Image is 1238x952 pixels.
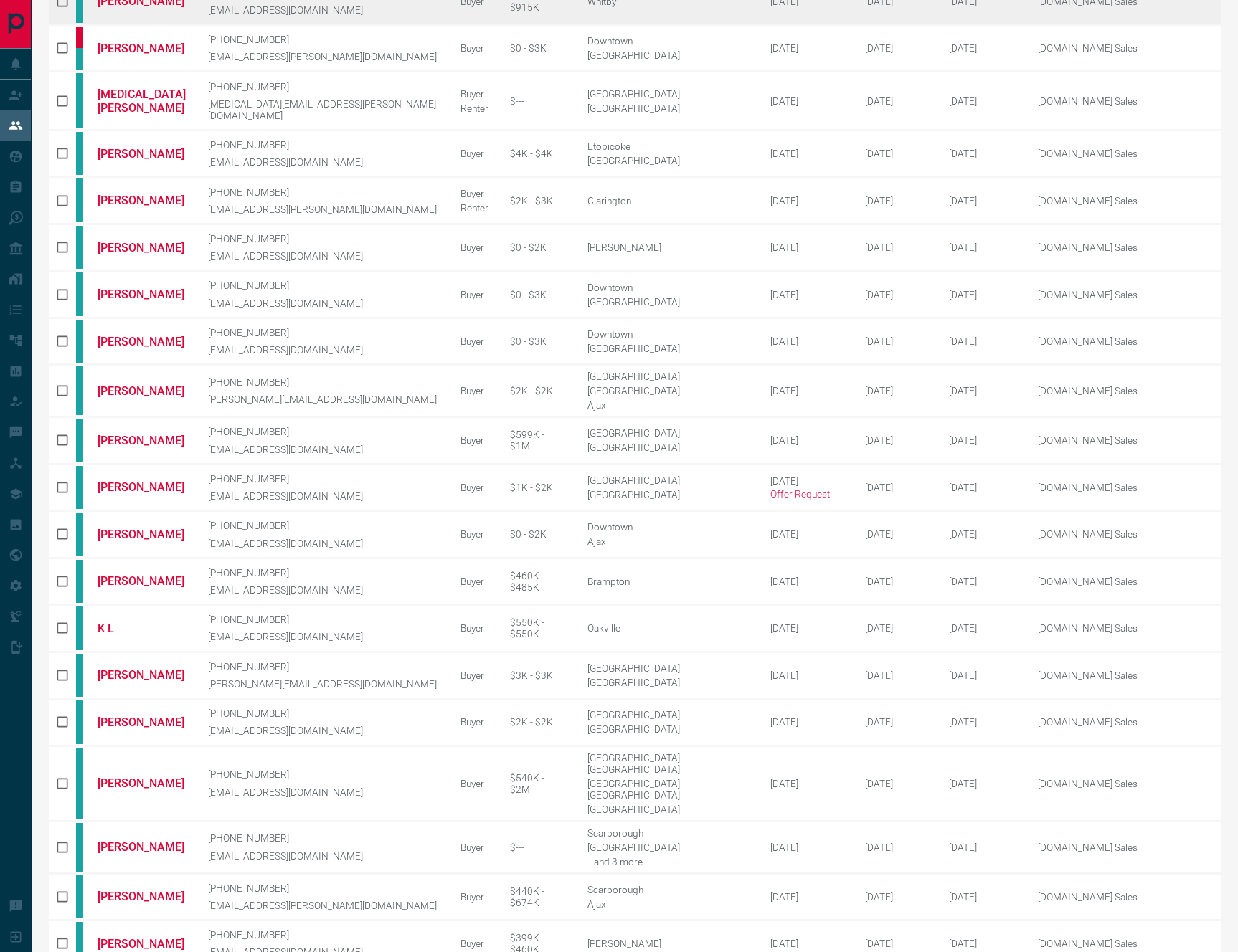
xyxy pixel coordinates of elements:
div: February 19th 2025, 2:43:09 PM [949,670,1016,681]
div: Downtown [587,521,749,533]
div: Buyer [460,842,488,853]
div: [GEOGRAPHIC_DATA] [587,427,749,439]
div: Buyer [460,482,488,493]
p: [PERSON_NAME][EMAIL_ADDRESS][DOMAIN_NAME] [208,394,438,405]
p: [EMAIL_ADDRESS][DOMAIN_NAME] [208,538,438,549]
div: Oakville [587,622,749,634]
div: [GEOGRAPHIC_DATA] [587,103,749,114]
div: condos.ca [76,366,83,415]
div: June 22nd 2018, 5:05:14 PM [865,434,927,446]
p: [PHONE_NUMBER] [208,186,438,198]
div: April 14th 2022, 5:47:28 PM [865,482,927,493]
div: condos.ca [76,748,83,819]
div: May 31st 2020, 4:06:35 PM [865,195,927,206]
div: February 19th 2025, 8:57:44 PM [949,95,1016,107]
div: [GEOGRAPHIC_DATA] [587,723,749,735]
p: [PHONE_NUMBER] [208,768,438,780]
div: [PERSON_NAME] [587,242,749,253]
div: April 25th 2023, 8:10:43 PM [865,148,927,159]
div: Downtown [587,328,749,340]
p: [PHONE_NUMBER] [208,81,438,92]
div: condos.ca [76,73,83,128]
div: [GEOGRAPHIC_DATA] [GEOGRAPHIC_DATA] [587,752,749,775]
div: $2K - $3K [510,195,566,206]
p: [EMAIL_ADDRESS][DOMAIN_NAME] [208,250,438,262]
p: [DOMAIN_NAME] Sales [1038,576,1217,587]
div: Buyer [460,188,488,199]
div: [DATE] [770,842,844,853]
div: Downtown [587,35,749,47]
p: [PHONE_NUMBER] [208,280,438,291]
div: [GEOGRAPHIC_DATA] [587,155,749,166]
div: Buyer [460,289,488,300]
div: [DATE] [770,891,844,903]
div: [DATE] [770,716,844,728]
div: February 19th 2025, 10:03:11 PM [949,148,1016,159]
div: Buyer [460,891,488,903]
div: January 20th 2019, 2:37:09 PM [865,576,927,587]
a: [PERSON_NAME] [98,434,186,447]
a: [PERSON_NAME] [98,890,186,903]
div: condos.ca [76,320,83,363]
div: July 25th 2017, 5:03:21 AM [865,891,927,903]
p: [EMAIL_ADDRESS][PERSON_NAME][DOMAIN_NAME] [208,204,438,215]
div: July 10th 2016, 4:18:34 PM [865,385,927,396]
div: February 19th 2025, 4:16:43 PM [949,842,1016,853]
p: [PERSON_NAME][EMAIL_ADDRESS][DOMAIN_NAME] [208,678,438,690]
div: $0 - $3K [510,42,566,54]
div: February 19th 2025, 10:08:49 PM [949,622,1016,634]
div: [GEOGRAPHIC_DATA] [587,662,749,674]
a: [MEDICAL_DATA][PERSON_NAME] [98,87,186,115]
div: $540K - $2M [510,772,566,795]
div: [GEOGRAPHIC_DATA] [587,475,749,486]
div: June 24th 2014, 1:26:28 PM [865,670,927,681]
div: February 19th 2025, 6:37:29 PM [949,528,1016,540]
p: [EMAIL_ADDRESS][DOMAIN_NAME] [208,156,438,168]
p: [EMAIL_ADDRESS][DOMAIN_NAME] [208,725,438,736]
div: condos.ca [76,875,83,918]
a: [PERSON_NAME] [98,480,186,494]
p: [DOMAIN_NAME] Sales [1038,95,1217,107]
a: [PERSON_NAME] [98,42,186,55]
p: [PHONE_NUMBER] [208,376,438,388]
p: [PHONE_NUMBER] [208,327,438,338]
p: [PHONE_NUMBER] [208,661,438,672]
p: [DOMAIN_NAME] Sales [1038,242,1217,253]
p: [PHONE_NUMBER] [208,567,438,579]
div: [GEOGRAPHIC_DATA] [587,842,749,853]
div: [DATE] [770,385,844,396]
div: February 19th 2025, 6:35:51 PM [949,195,1016,206]
p: [PHONE_NUMBER] [208,882,438,894]
div: condos.ca [76,513,83,556]
div: [GEOGRAPHIC_DATA] [GEOGRAPHIC_DATA] [587,778,749,801]
div: $599K - $1M [510,429,566,452]
div: condos.ca [76,226,83,269]
div: Buyer [460,576,488,587]
div: $0 - $3K [510,335,566,347]
p: [EMAIL_ADDRESS][DOMAIN_NAME] [208,850,438,862]
div: condos.ca [76,132,83,175]
div: [GEOGRAPHIC_DATA] [587,804,749,815]
div: Buyer [460,716,488,728]
div: Downtown [587,282,749,293]
div: [DATE] [770,242,844,253]
p: [EMAIL_ADDRESS][DOMAIN_NAME] [208,344,438,356]
div: [DATE] [770,148,844,159]
div: property.ca [76,27,83,48]
p: [PHONE_NUMBER] [208,426,438,437]
div: condos.ca [76,48,83,70]
p: [PHONE_NUMBER] [208,614,438,625]
p: [PHONE_NUMBER] [208,708,438,719]
div: Renter [460,103,488,114]
div: February 19th 2025, 3:43:31 PM [949,891,1016,903]
div: February 1st 2015, 10:45:28 AM [865,778,927,789]
p: [DOMAIN_NAME] Sales [1038,716,1217,728]
div: November 30th 2023, 5:15:37 PM [949,716,1016,728]
div: $460K - $485K [510,570,566,593]
p: [DOMAIN_NAME] Sales [1038,148,1217,159]
div: February 19th 2025, 4:50:42 PM [949,576,1016,587]
p: [DOMAIN_NAME] Sales [1038,385,1217,396]
div: $0 - $2K [510,528,566,540]
a: [PERSON_NAME] [98,241,186,254]
a: K L [98,622,186,635]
